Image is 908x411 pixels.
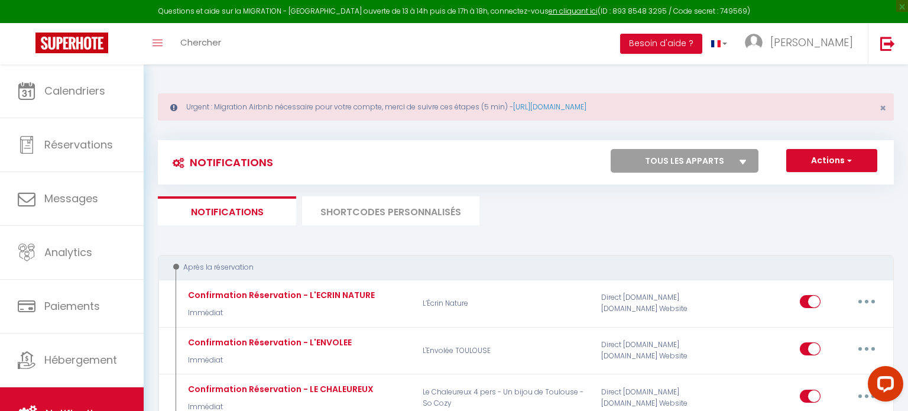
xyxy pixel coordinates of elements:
div: Confirmation Réservation - L'ENVOLEE [185,336,352,349]
p: L'Envolée TOULOUSE [415,334,594,368]
span: Paiements [44,299,100,313]
span: Chercher [180,36,221,48]
p: L’Écrin Nature [415,286,594,321]
span: [PERSON_NAME] [770,35,853,50]
button: Actions [786,149,877,173]
div: Confirmation Réservation - LE CHALEUREUX [185,383,374,396]
p: Immédiat [185,355,352,366]
img: Super Booking [35,33,108,53]
button: Close [880,103,886,114]
span: Réservations [44,137,113,152]
span: Messages [44,191,98,206]
a: Chercher [171,23,230,64]
div: Direct [DOMAIN_NAME] [DOMAIN_NAME] Website [594,286,712,321]
button: Besoin d'aide ? [620,34,702,54]
div: Urgent : Migration Airbnb nécessaire pour votre compte, merci de suivre ces étapes (5 min) - [158,93,894,121]
a: en cliquant ici [549,6,598,16]
span: Analytics [44,245,92,260]
img: logout [880,36,895,51]
div: Direct [DOMAIN_NAME] [DOMAIN_NAME] Website [594,334,712,368]
li: Notifications [158,196,296,225]
span: × [880,101,886,115]
a: [URL][DOMAIN_NAME] [513,102,586,112]
span: Hébergement [44,352,117,367]
p: Immédiat [185,308,375,319]
iframe: LiveChat chat widget [858,361,908,411]
span: Calendriers [44,83,105,98]
div: Après la réservation [169,262,869,273]
li: SHORTCODES PERSONNALISÉS [302,196,479,225]
div: Confirmation Réservation - L'ECRIN NATURE [185,289,375,302]
a: ... [PERSON_NAME] [736,23,868,64]
h3: Notifications [167,149,273,176]
img: ... [745,34,763,51]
